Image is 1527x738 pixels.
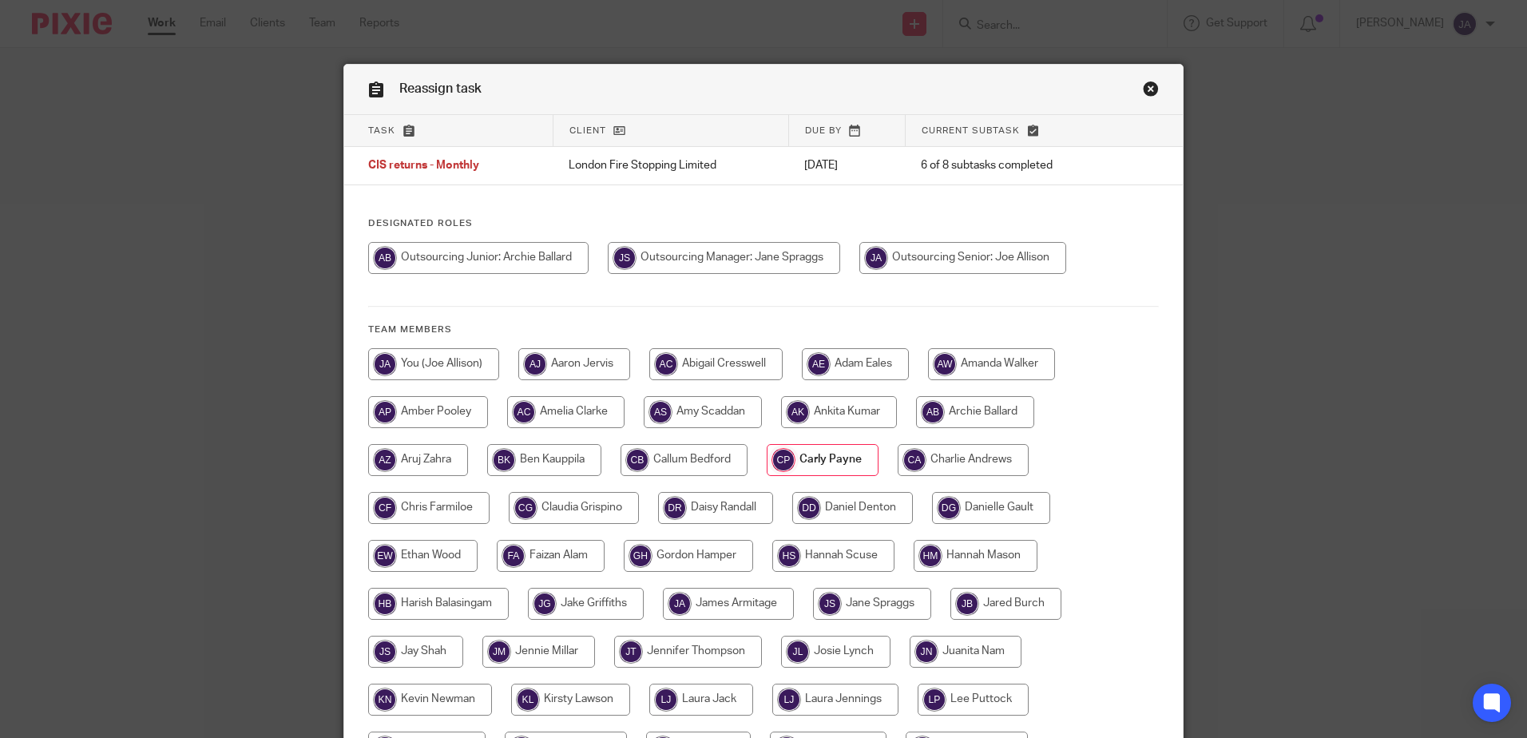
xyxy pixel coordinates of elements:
p: [DATE] [804,157,889,173]
td: 6 of 8 subtasks completed [905,147,1120,185]
span: Reassign task [399,82,482,95]
h4: Team members [368,323,1159,336]
h4: Designated Roles [368,217,1159,230]
p: London Fire Stopping Limited [569,157,772,173]
span: Current subtask [922,126,1020,135]
span: Due by [805,126,842,135]
a: Close this dialog window [1143,81,1159,102]
span: Client [569,126,606,135]
span: CIS returns - Monthly [368,161,479,172]
span: Task [368,126,395,135]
